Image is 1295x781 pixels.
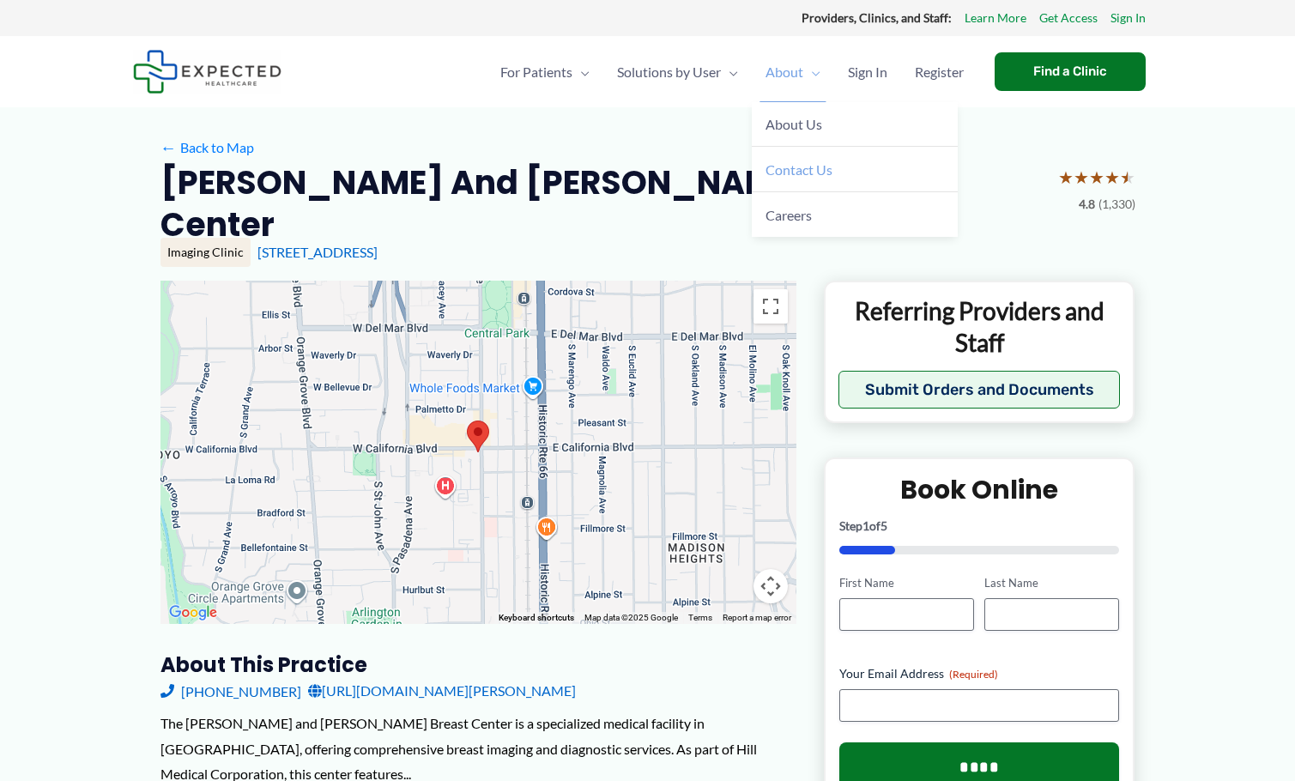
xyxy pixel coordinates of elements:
span: ★ [1104,161,1120,193]
a: About Us [752,102,958,148]
span: Map data ©2025 Google [584,613,678,622]
span: ★ [1074,161,1089,193]
span: Contact Us [766,161,832,178]
h2: [PERSON_NAME] and [PERSON_NAME] Breast Center [160,161,1044,246]
button: Map camera controls [753,569,788,603]
span: ★ [1120,161,1135,193]
label: Last Name [984,575,1119,591]
a: [URL][DOMAIN_NAME][PERSON_NAME] [308,678,576,704]
span: Sign In [848,42,887,102]
a: Get Access [1039,7,1098,29]
span: Careers [766,207,812,223]
h3: About this practice [160,651,796,678]
span: About [766,42,803,102]
a: For PatientsMenu Toggle [487,42,603,102]
img: Google [165,602,221,624]
span: 4.8 [1079,193,1095,215]
a: Careers [752,192,958,237]
span: ★ [1058,161,1074,193]
label: First Name [839,575,974,591]
nav: Primary Site Navigation [487,42,977,102]
span: Register [915,42,964,102]
a: Find a Clinic [995,52,1146,91]
div: Imaging Clinic [160,238,251,267]
a: Sign In [1110,7,1146,29]
a: Terms (opens in new tab) [688,613,712,622]
a: Learn More [965,7,1026,29]
a: Register [901,42,977,102]
a: Contact Us [752,147,958,192]
span: (Required) [949,668,998,681]
button: Toggle fullscreen view [753,289,788,324]
label: Your Email Address [839,665,1120,682]
button: Keyboard shortcuts [499,612,574,624]
span: About Us [766,116,822,132]
span: Solutions by User [617,42,721,102]
span: ← [160,139,177,155]
a: [STREET_ADDRESS] [257,244,378,260]
a: [PHONE_NUMBER] [160,678,301,704]
p: Referring Providers and Staff [838,295,1121,358]
span: 5 [880,518,887,533]
a: AboutMenu Toggle [752,42,834,102]
a: Solutions by UserMenu Toggle [603,42,752,102]
a: Open this area in Google Maps (opens a new window) [165,602,221,624]
h2: Book Online [839,473,1120,506]
a: ←Back to Map [160,135,254,160]
span: Menu Toggle [721,42,738,102]
strong: Providers, Clinics, and Staff: [802,10,952,25]
span: Menu Toggle [572,42,590,102]
span: ★ [1089,161,1104,193]
button: Submit Orders and Documents [838,371,1121,409]
span: (1,330) [1098,193,1135,215]
a: Report a map error [723,613,791,622]
span: For Patients [500,42,572,102]
a: Sign In [834,42,901,102]
span: 1 [862,518,869,533]
img: Expected Healthcare Logo - side, dark font, small [133,50,281,94]
span: Menu Toggle [803,42,820,102]
p: Step of [839,520,1120,532]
